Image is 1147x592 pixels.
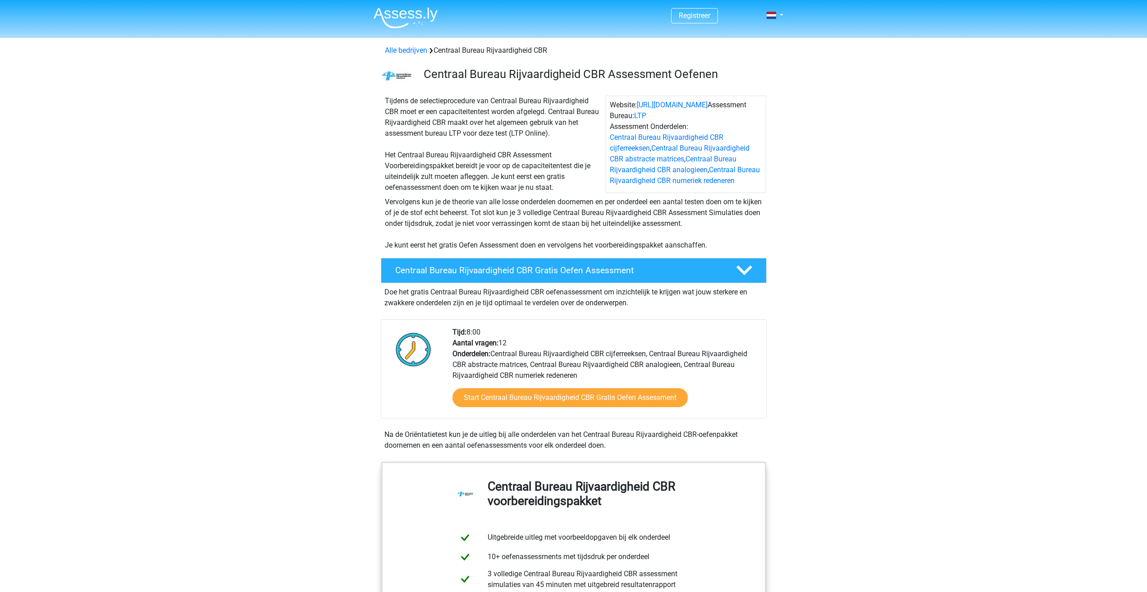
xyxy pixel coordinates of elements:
div: 8:00 12 Centraal Bureau Rijvaardigheid CBR cijferreeksen, Centraal Bureau Rijvaardigheid CBR abst... [446,327,766,418]
a: Centraal Bureau Rijvaardigheid CBR cijferreeksen [610,133,723,152]
div: Website: Assessment Bureau: Assessment Onderdelen: , , , [606,96,766,193]
a: Centraal Bureau Rijvaardigheid CBR analogieen [610,155,736,174]
h3: Centraal Bureau Rijvaardigheid CBR Assessment Oefenen [424,67,759,81]
a: Alle bedrijven [385,46,427,55]
a: Centraal Bureau Rijvaardigheid CBR Gratis Oefen Assessment [377,258,770,283]
a: Registreer [679,11,710,20]
a: Start Centraal Bureau Rijvaardigheid CBR Gratis Oefen Assessment [452,388,688,407]
div: Na de Oriëntatietest kun je de uitleg bij alle onderdelen van het Centraal Bureau Rijvaardigheid ... [381,429,767,451]
div: Tijdens de selectieprocedure van Centraal Bureau Rijvaardigheid CBR moet er een capaciteitentest ... [381,96,606,193]
div: Centraal Bureau Rijvaardigheid CBR [381,45,766,56]
img: Assessly [374,7,438,28]
b: Aantal vragen: [452,339,498,347]
div: Doe het gratis Centraal Bureau Rijvaardigheid CBR oefenassessment om inzichtelijk te krijgen wat ... [381,283,767,308]
a: LTP [634,111,646,120]
a: Centraal Bureau Rijvaardigheid CBR numeriek redeneren [610,165,760,185]
b: Tijd: [452,328,466,336]
b: Onderdelen: [452,349,490,358]
h4: Centraal Bureau Rijvaardigheid CBR Gratis Oefen Assessment [395,265,722,275]
a: [URL][DOMAIN_NAME] [637,101,708,109]
img: Klok [391,327,436,372]
div: Vervolgens kun je de theorie van alle losse onderdelen doornemen en per onderdeel een aantal test... [381,197,766,251]
a: Centraal Bureau Rijvaardigheid CBR abstracte matrices [610,144,749,163]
